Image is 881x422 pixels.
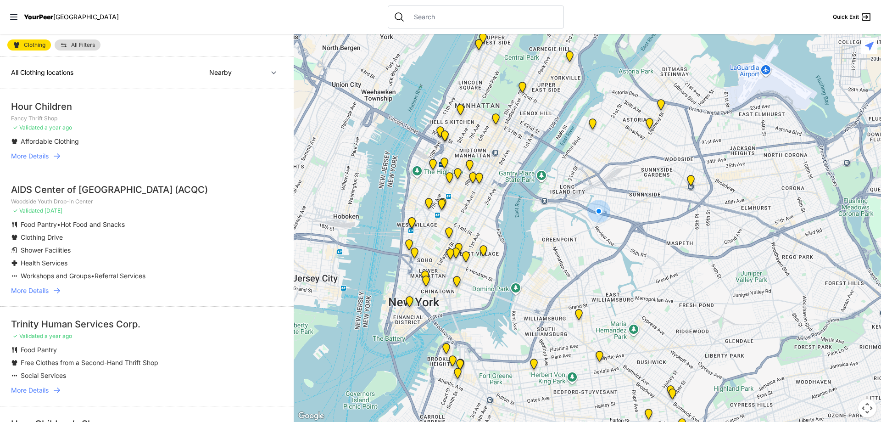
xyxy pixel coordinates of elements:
[685,175,697,190] div: Woodside Youth Drop-in Center
[53,13,119,21] span: [GEOGRAPHIC_DATA]
[24,14,119,20] a: YourPeer[GEOGRAPHIC_DATA]
[437,198,448,213] div: Church of St. Francis Xavier - Front Entrance
[55,39,100,51] a: All Filters
[423,198,435,213] div: Church of the Village
[406,217,418,232] div: Greenwich Village
[11,386,49,395] span: More Details
[435,126,446,141] div: New York
[467,172,479,187] div: Greater New York City
[454,359,466,374] div: Brooklyn
[587,118,598,133] div: Fancy Thrift Shop
[11,318,283,331] div: Trinity Human Services Corp.
[11,100,283,113] div: Hour Children
[420,276,432,290] div: Manhattan Criminal Court
[13,124,43,131] span: ✓ Validated
[453,243,464,258] div: Maryhouse
[45,124,72,131] span: a year ago
[11,286,49,295] span: More Details
[11,386,283,395] a: More Details
[460,251,472,266] div: University Community Social Services (UCSS)
[439,158,450,172] div: Antonio Olivieri Drop-in Center
[24,42,45,48] span: Clothing
[474,173,485,187] div: Mainchance Adult Drop-in Center
[11,152,49,161] span: More Details
[439,130,451,145] div: Metro Baptist Church
[11,286,283,295] a: More Details
[45,207,62,214] span: [DATE]
[419,270,431,285] div: Tribeca Campus/New York City Rescue Mission
[11,198,283,205] p: Woodside Youth Drop-in Center
[455,359,466,373] div: Brooklyn
[427,159,439,174] div: Chelsea
[57,220,61,228] span: •
[477,33,489,47] div: Pathways Adult Drop-In Program
[21,272,91,280] span: Workshops and Groups
[665,385,676,400] div: St Thomas Episcopal Church
[833,11,872,23] a: Quick Exit
[667,388,678,403] div: Bushwick/North Brooklyn
[21,359,158,366] span: Free Clothes from a Second-Hand Thrift Shop
[21,246,71,254] span: Shower Facilities
[455,104,466,119] div: 9th Avenue Drop-in Center
[21,346,57,354] span: Food Pantry
[21,259,67,267] span: Health Services
[443,227,455,242] div: Harvey Milk High School
[447,355,458,370] div: Brooklyn
[24,13,53,21] span: YourPeer
[517,82,528,96] div: Manhattan
[61,220,125,228] span: Hot Food and Snacks
[445,248,456,263] div: Bowery Campus
[45,332,72,339] span: a year ago
[451,276,463,291] div: Lower East Side Youth Drop-in Center. Yellow doors with grey buzzer on the right
[11,152,283,161] a: More Details
[21,220,57,228] span: Food Pantry
[7,39,51,51] a: Clothing
[450,248,462,262] div: St. Joseph House
[95,272,145,280] span: Referral Services
[408,12,558,22] input: Search
[91,272,95,280] span: •
[452,168,463,183] div: Headquarters
[478,245,489,260] div: Manhattan
[858,399,876,417] button: Map camera controls
[11,115,283,122] p: Fancy Thrift Shop
[71,42,95,48] span: All Filters
[444,172,455,187] div: New Location, Headquarters
[594,351,605,366] div: Location of CCBQ, Brooklyn
[409,248,420,262] div: Main Location, SoHo, DYCD Youth Drop-in Center
[436,199,447,214] div: Back of the Church
[21,233,63,241] span: Clothing Drive
[21,371,66,379] span: Social Services
[296,410,326,422] a: Open this area in Google Maps (opens a new window)
[11,68,73,76] span: All Clothing locations
[296,410,326,422] img: Google
[13,332,43,339] span: ✓ Validated
[13,207,43,214] span: ✓ Validated
[564,51,575,66] div: Avenue Church
[587,200,610,223] div: You are here!
[833,13,859,21] span: Quick Exit
[21,137,79,145] span: Affordable Clothing
[11,183,283,196] div: AIDS Center of [GEOGRAPHIC_DATA] (ACQC)
[404,296,415,311] div: Main Office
